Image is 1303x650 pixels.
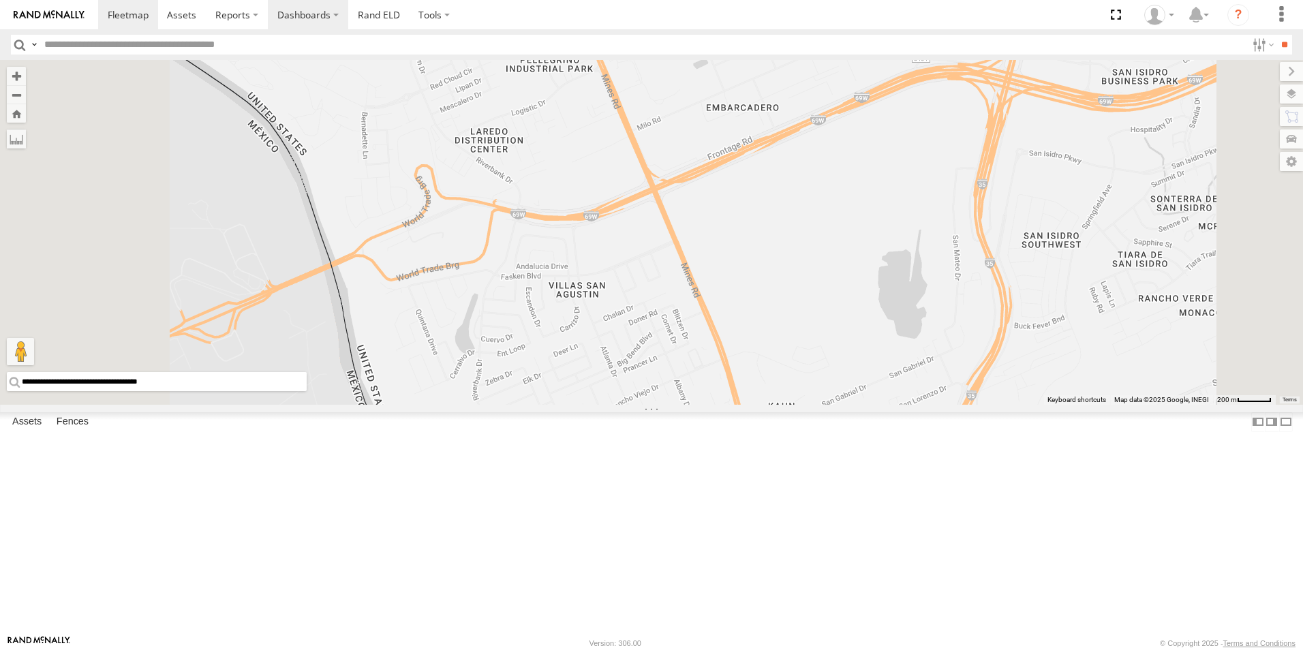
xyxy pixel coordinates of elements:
label: Search Filter Options [1247,35,1276,55]
a: Terms and Conditions [1223,639,1296,647]
button: Drag Pegman onto the map to open Street View [7,338,34,365]
label: Measure [7,129,26,149]
a: Visit our Website [7,636,70,650]
label: Assets [5,412,48,431]
label: Fences [50,412,95,431]
span: Map data ©2025 Google, INEGI [1114,396,1209,403]
button: Zoom out [7,85,26,104]
img: rand-logo.svg [14,10,85,20]
label: Search Query [29,35,40,55]
div: Version: 306.00 [589,639,641,647]
button: Map Scale: 200 m per 47 pixels [1213,395,1276,405]
button: Zoom Home [7,104,26,123]
label: Hide Summary Table [1279,412,1293,432]
a: Terms (opens in new tab) [1283,397,1297,403]
label: Dock Summary Table to the Right [1265,412,1278,432]
label: Map Settings [1280,152,1303,171]
div: © Copyright 2025 - [1160,639,1296,647]
button: Zoom in [7,67,26,85]
i: ? [1227,4,1249,26]
label: Dock Summary Table to the Left [1251,412,1265,432]
div: Daniel Del Muro [1139,5,1179,25]
button: Keyboard shortcuts [1047,395,1106,405]
span: 200 m [1217,396,1237,403]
